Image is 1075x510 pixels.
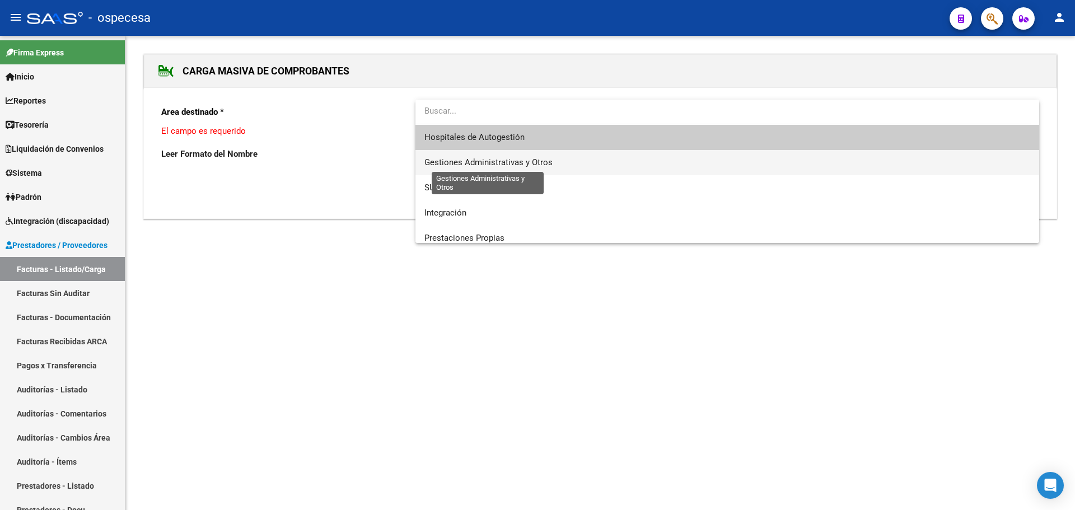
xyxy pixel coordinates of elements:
[415,99,1031,124] input: dropdown search
[424,208,466,218] span: Integración
[424,233,504,243] span: Prestaciones Propias
[424,157,553,167] span: Gestiones Administrativas y Otros
[424,132,525,142] span: Hospitales de Autogestión
[424,183,440,193] span: SUR
[1037,472,1064,499] div: Open Intercom Messenger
